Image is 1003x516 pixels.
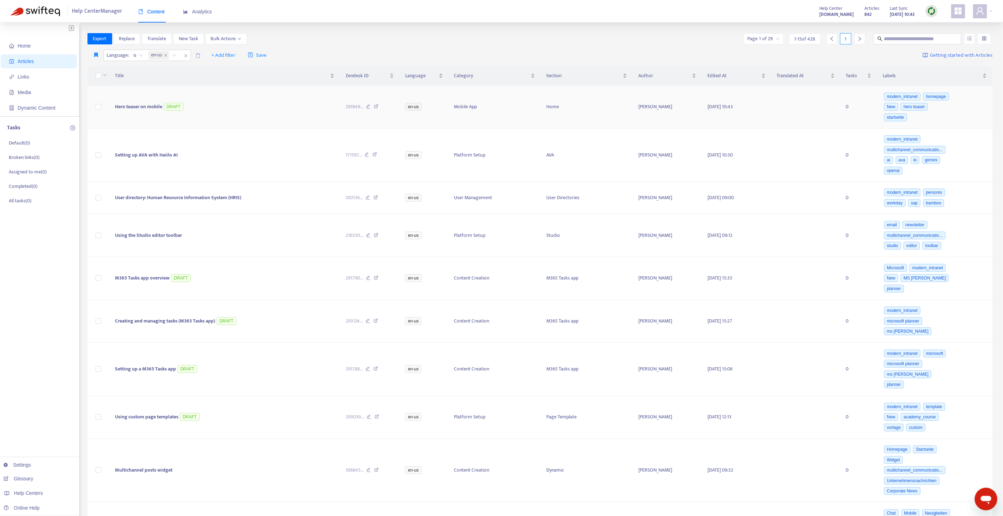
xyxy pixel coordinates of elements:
[164,54,168,57] span: close
[9,105,14,110] span: container
[9,43,14,48] span: home
[449,129,541,182] td: Platform Setup
[902,221,928,229] span: newsletter
[151,51,163,60] span: en-us
[346,466,364,474] span: 106845 ...
[884,113,907,121] span: startseite
[9,90,14,95] span: file-image
[541,214,633,257] td: Studio
[541,396,633,439] td: Page Template
[884,264,907,272] span: Microsoft
[173,33,204,44] button: New Task
[449,257,541,300] td: Content Creation
[707,193,734,202] span: [DATE] 09:00
[449,343,541,396] td: Content Creation
[884,135,920,143] span: modern_intranet
[179,35,198,43] span: New Task
[884,446,911,453] span: Homepage
[405,232,421,239] span: en-us
[115,151,178,159] span: Setting up AVA with Haiilo AI
[164,103,183,111] span: DRAFT
[115,274,170,282] span: M365 Tasks app overview
[910,264,946,272] span: modern_intranet
[113,33,140,44] button: Replace
[142,33,172,44] button: Translate
[541,300,633,343] td: M365 Tasks app
[405,466,421,474] span: en-us
[638,72,691,80] span: Author
[864,11,871,18] strong: 842
[115,72,329,80] span: Title
[405,413,421,421] span: en-us
[346,194,363,202] span: 100136 ...
[923,403,945,411] span: template
[206,50,241,61] button: + Add filter
[400,66,449,86] th: Language
[449,86,541,129] td: Mobile App
[884,232,946,239] span: multichannel_communicatio...
[541,257,633,300] td: M365 Tasks app
[72,5,122,18] span: Help Center Manager
[205,33,247,44] button: Bulk Actionsdown
[883,72,981,80] span: Labels
[180,413,200,421] span: DRAFT
[7,124,20,132] p: Tasks
[884,274,898,282] span: New
[9,183,37,190] p: Completed ( 0 )
[884,477,940,485] span: Unternehmensnachrichten
[104,50,130,61] span: Language :
[922,156,940,164] span: gemini
[884,285,904,293] span: planner
[405,365,421,373] span: en-us
[877,36,882,41] span: search
[923,50,992,61] a: Getting started with Articles
[976,7,984,15] span: user
[346,317,363,325] span: 293124 ...
[923,93,949,100] span: homepage
[633,439,702,503] td: [PERSON_NAME]
[405,103,421,111] span: en-us
[840,86,877,129] td: 0
[884,156,893,164] span: ai
[904,242,920,250] span: editor
[181,51,190,60] span: close
[18,59,34,64] span: Articles
[707,231,733,239] span: [DATE] 09:12
[115,103,162,111] span: Hero teaser on mobile
[115,466,172,474] span: Multichannel posts widget
[346,413,364,421] span: 293039 ...
[840,439,877,503] td: 0
[115,317,215,325] span: Creating and managing tasks (M365 Tasks app)
[134,50,143,61] span: is
[9,168,47,176] p: Assigned to me ( 0 )
[103,73,107,77] span: down
[884,370,931,378] span: ms [PERSON_NAME]
[633,182,702,214] td: [PERSON_NAME]
[9,59,14,64] span: account-book
[923,350,946,357] span: microsoft
[243,50,272,61] button: saveSave
[541,439,633,503] td: Dynamic
[901,103,928,111] span: hero teaser
[449,439,541,503] td: Content Creation
[846,72,866,80] span: Tasks
[541,129,633,182] td: AVA
[884,317,922,325] span: microsoft planner
[840,300,877,343] td: 0
[238,37,241,41] span: down
[541,86,633,129] td: Home
[964,33,975,44] button: unordered-list
[884,487,920,495] span: Corporate News
[115,365,176,373] span: Setting up a M365 Tasks app
[11,6,60,16] img: Swifteq
[633,129,702,182] td: [PERSON_NAME]
[890,11,915,18] strong: [DATE] 10:43
[119,35,135,43] span: Replace
[405,72,437,80] span: Language
[171,274,191,282] span: DRAFT
[9,154,39,161] p: Broken links ( 0 )
[884,403,920,411] span: modern_intranet
[70,125,75,130] span: plus-circle
[449,182,541,214] td: User Management
[884,424,904,431] span: vorlage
